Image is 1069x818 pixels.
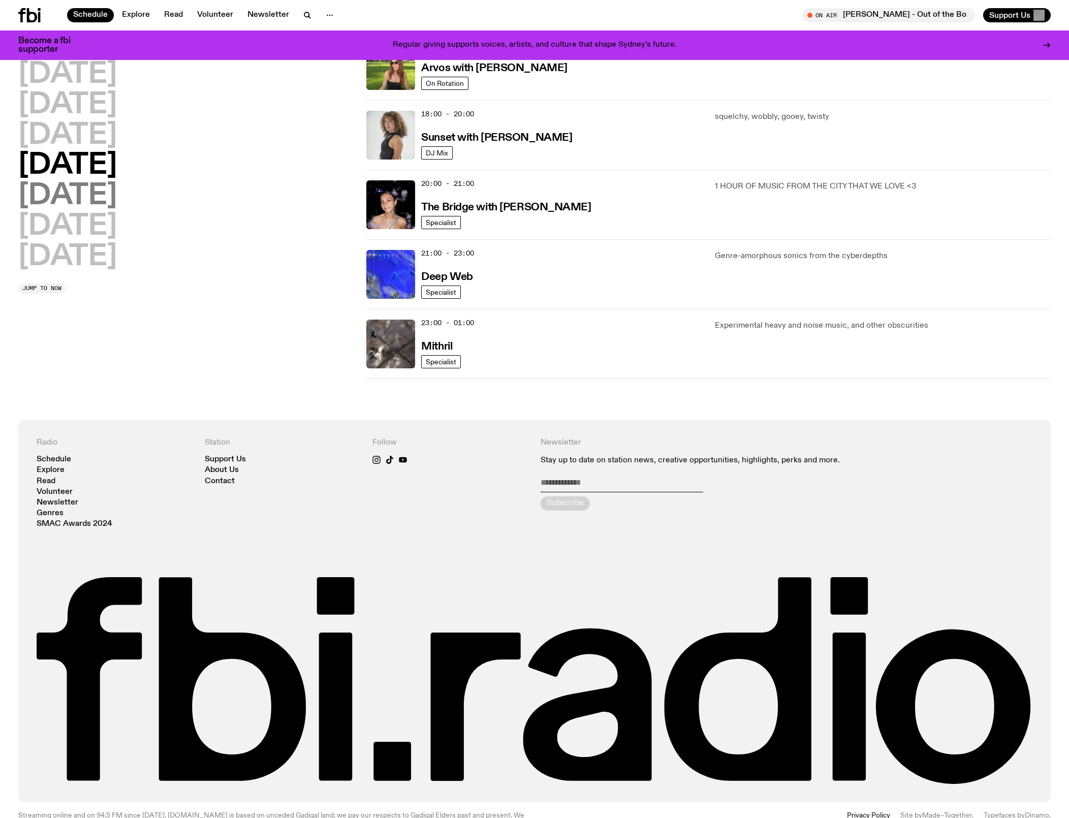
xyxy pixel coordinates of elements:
button: Support Us [983,8,1051,22]
span: DJ Mix [426,149,448,156]
a: Volunteer [37,488,73,496]
a: Read [158,8,189,22]
span: 18:00 - 20:00 [421,109,474,119]
a: Mithril [421,339,452,352]
button: [DATE] [18,182,117,210]
a: The Bridge with [PERSON_NAME] [421,200,591,213]
a: Schedule [37,456,71,463]
a: Support Us [205,456,246,463]
img: An abstract artwork, in bright blue with amorphous shapes, illustrated shimmers and small drawn c... [366,250,415,299]
a: Arvos with [PERSON_NAME] [421,61,567,74]
button: On Air[PERSON_NAME] - Out of the Box [802,8,975,22]
button: [DATE] [18,243,117,271]
button: Jump to now [18,284,66,294]
a: Deep Web [421,270,473,282]
button: Subscribe [541,496,590,511]
a: Genres [37,510,64,517]
h4: Station [205,438,361,448]
p: squelchy, wobbly, gooey, twisty [715,111,1051,123]
a: Specialist [421,355,461,368]
a: On Rotation [421,77,468,90]
button: [DATE] [18,212,117,241]
span: Specialist [426,218,456,226]
h4: Follow [372,438,528,448]
h4: Newsletter [541,438,864,448]
h3: Become a fbi supporter [18,37,83,54]
h3: Mithril [421,341,452,352]
span: 23:00 - 01:00 [421,318,474,328]
a: Explore [116,8,156,22]
a: Schedule [67,8,114,22]
a: Volunteer [191,8,239,22]
p: 1 HOUR OF MUSIC FROM THE CITY THAT WE LOVE <3 [715,180,1051,193]
span: 21:00 - 23:00 [421,248,474,258]
span: Support Us [989,11,1030,20]
span: Specialist [426,288,456,296]
a: Specialist [421,216,461,229]
h3: Arvos with [PERSON_NAME] [421,63,567,74]
img: Tangela looks past her left shoulder into the camera with an inquisitive look. She is wearing a s... [366,111,415,160]
p: Genre-amorphous sonics from the cyberdepths [715,250,1051,262]
button: [DATE] [18,60,117,89]
img: Lizzie Bowles is sitting in a bright green field of grass, with dark sunglasses and a black top. ... [366,41,415,90]
p: Regular giving supports voices, artists, and culture that shape Sydney’s future. [393,41,677,50]
a: About Us [205,466,239,474]
a: Newsletter [37,499,78,507]
button: [DATE] [18,151,117,180]
span: On Rotation [426,79,464,87]
span: Specialist [426,358,456,365]
a: Specialist [421,286,461,299]
p: Stay up to date on station news, creative opportunities, highlights, perks and more. [541,456,864,465]
a: Sunset with [PERSON_NAME] [421,131,572,143]
a: Contact [205,478,235,485]
h3: Sunset with [PERSON_NAME] [421,133,572,143]
a: Explore [37,466,65,474]
h3: The Bridge with [PERSON_NAME] [421,202,591,213]
img: An abstract artwork in mostly grey, with a textural cross in the centre. There are metallic and d... [366,320,415,368]
a: Newsletter [241,8,295,22]
a: Read [37,478,55,485]
button: [DATE] [18,91,117,119]
p: Experimental heavy and noise music, and other obscurities [715,320,1051,332]
button: [DATE] [18,121,117,150]
a: SMAC Awards 2024 [37,520,112,528]
span: 20:00 - 21:00 [421,179,474,188]
a: DJ Mix [421,146,453,160]
h3: Deep Web [421,272,473,282]
span: Jump to now [22,286,61,291]
h4: Radio [37,438,193,448]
